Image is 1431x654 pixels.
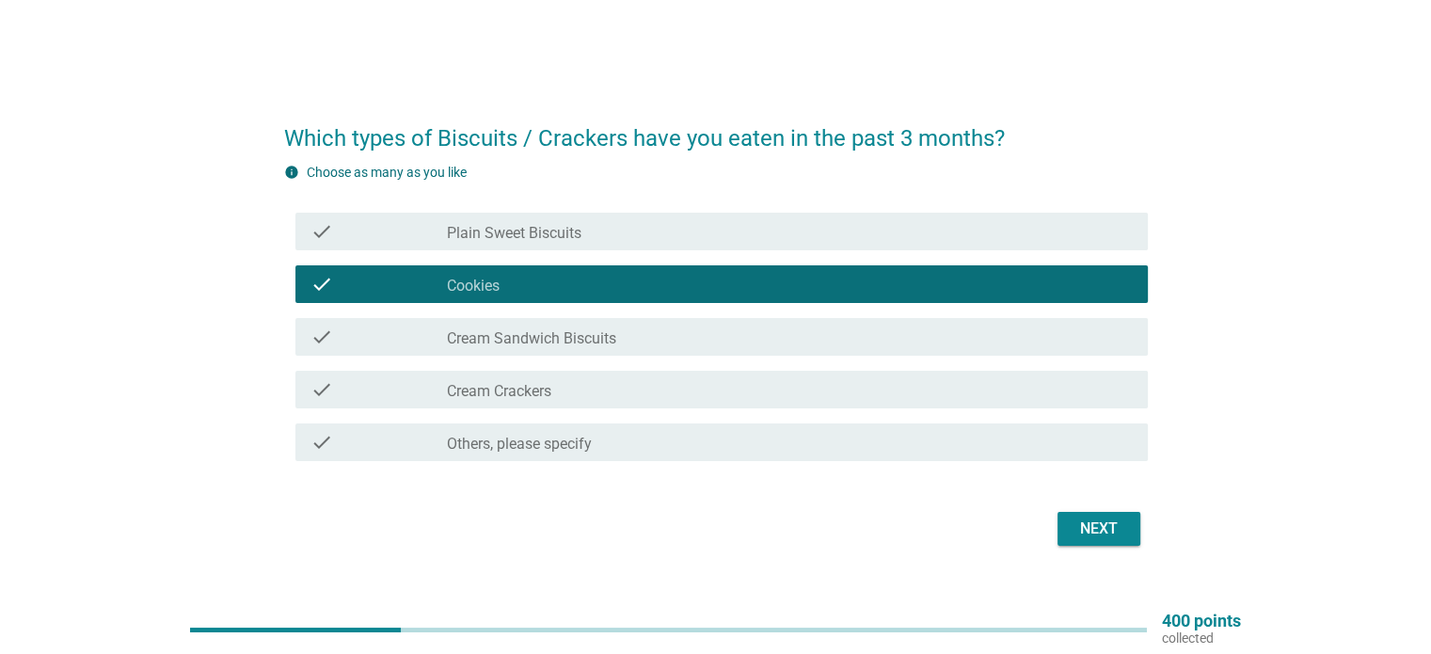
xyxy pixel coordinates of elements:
[310,273,333,295] i: check
[310,431,333,454] i: check
[310,378,333,401] i: check
[1162,630,1241,646] p: collected
[284,165,299,180] i: info
[447,382,551,401] label: Cream Crackers
[284,103,1148,155] h2: Which types of Biscuits / Crackers have you eaten in the past 3 months?
[310,220,333,243] i: check
[447,435,592,454] label: Others, please specify
[1073,518,1125,540] div: Next
[447,277,500,295] label: Cookies
[447,224,581,243] label: Plain Sweet Biscuits
[1057,512,1140,546] button: Next
[447,329,616,348] label: Cream Sandwich Biscuits
[310,326,333,348] i: check
[307,165,467,180] label: Choose as many as you like
[1162,613,1241,630] p: 400 points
